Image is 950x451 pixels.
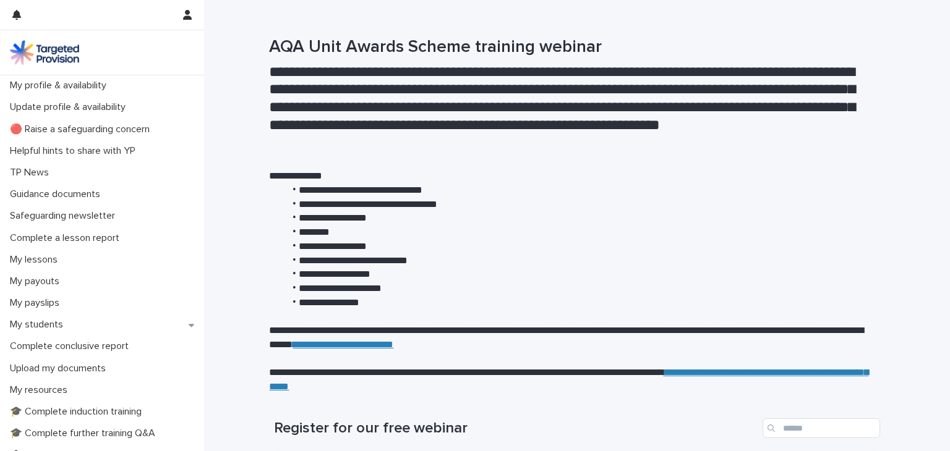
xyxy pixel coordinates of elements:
[269,37,875,58] h1: AQA Unit Awards Scheme training webinar
[5,145,145,157] p: Helpful hints to share with YP
[5,406,152,418] p: 🎓 Complete induction training
[5,297,69,309] p: My payslips
[5,124,160,135] p: 🔴 Raise a safeguarding concern
[5,80,116,91] p: My profile & availability
[5,428,165,439] p: 🎓 Complete further training Q&A
[274,419,758,437] h1: Register for our free webinar
[5,276,69,287] p: My payouts
[10,40,79,65] img: M5nRWzHhSzIhMunXDL62
[5,188,110,200] p: Guidance documents
[5,340,139,352] p: Complete conclusive report
[5,363,116,374] p: Upload my documents
[5,210,125,222] p: Safeguarding newsletter
[5,319,73,331] p: My students
[5,232,129,244] p: Complete a lesson report
[5,254,67,266] p: My lessons
[5,101,135,113] p: Update profile & availability
[5,167,59,179] p: TP News
[5,384,77,396] p: My resources
[763,418,880,438] input: Search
